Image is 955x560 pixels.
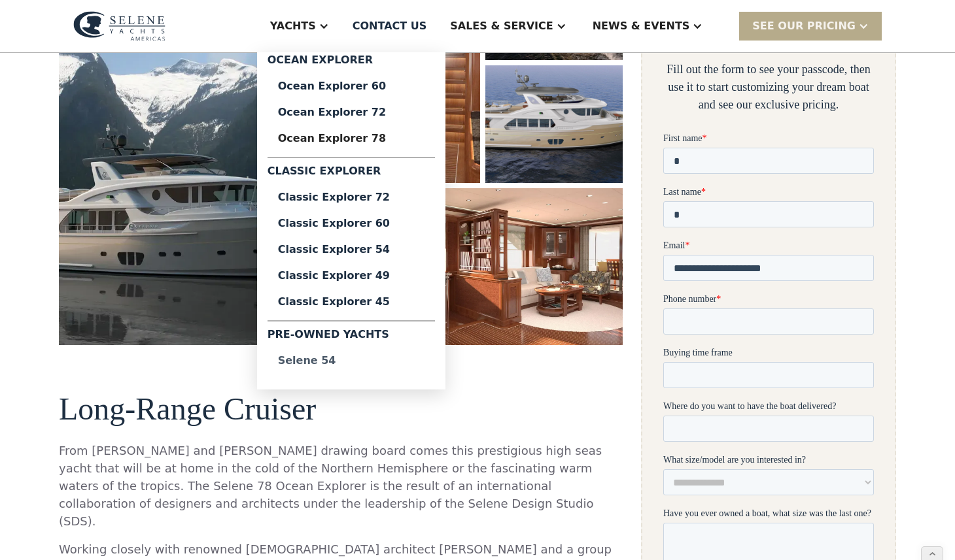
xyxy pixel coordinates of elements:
[59,392,623,427] h2: Long-Range Cruiser
[268,210,435,237] a: Classic Explorer 60
[752,18,856,34] div: SEE Our Pricing
[268,99,435,125] a: Ocean Explorer 72
[278,355,425,366] div: Selene 54
[268,289,435,315] a: Classic Explorer 45
[257,52,445,389] nav: Yachts
[450,18,553,34] div: Sales & Service
[73,11,165,41] img: logo
[278,133,425,144] div: Ocean Explorer 78
[268,237,435,263] a: Classic Explorer 54
[270,18,316,34] div: Yachts
[268,327,435,348] div: Pre-Owned Yachts
[739,12,882,40] div: SEE Our Pricing
[343,188,623,344] a: open lightbox
[353,18,427,34] div: Contact US
[278,244,425,255] div: Classic Explorer 54
[268,184,435,210] a: Classic Explorer 72
[663,61,874,114] div: Fill out the form to see your passcode, then use it to start customizing your dream boat and see ...
[268,52,435,73] div: Ocean Explorer
[278,107,425,118] div: Ocean Explorer 72
[278,192,425,203] div: Classic Explorer 72
[278,271,425,281] div: Classic Explorer 49
[278,81,425,91] div: Ocean Explorer 60
[268,125,435,152] a: Ocean Explorer 78
[268,263,435,289] a: Classic Explorer 49
[593,18,690,34] div: News & EVENTS
[268,163,435,184] div: Classic Explorer
[278,218,425,229] div: Classic Explorer 60
[278,297,425,307] div: Classic Explorer 45
[59,442,623,530] p: From [PERSON_NAME] and [PERSON_NAME] drawing board comes this prestigious high seas yacht that wi...
[268,73,435,99] a: Ocean Explorer 60
[485,65,623,183] a: open lightbox
[268,348,435,374] a: Selene 54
